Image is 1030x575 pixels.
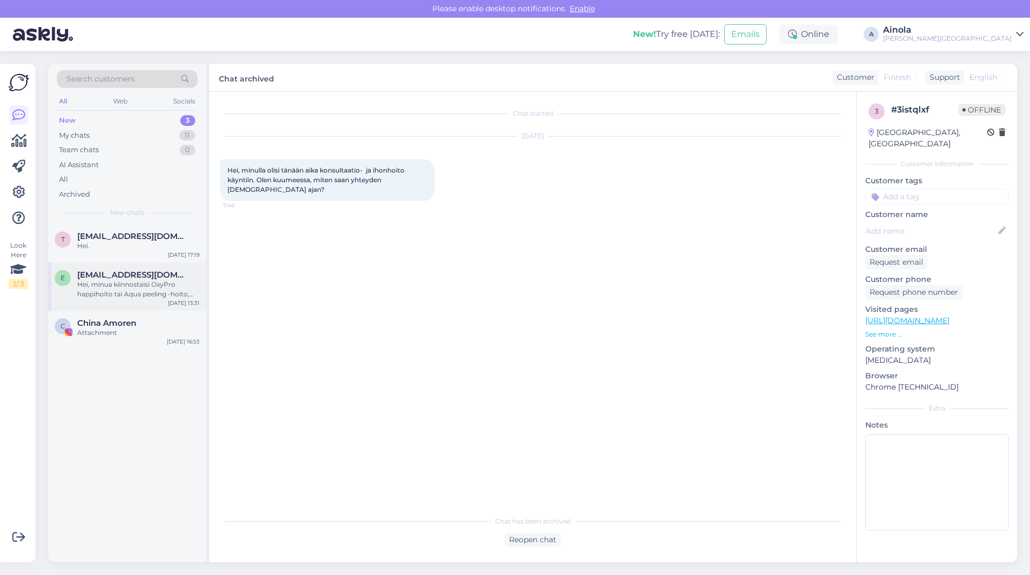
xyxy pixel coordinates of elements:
[865,285,962,300] div: Request phone number
[883,26,1012,34] div: Ainola
[110,208,144,218] span: New chats
[883,34,1012,43] div: [PERSON_NAME][GEOGRAPHIC_DATA]
[59,115,76,126] div: New
[167,338,200,346] div: [DATE] 16:53
[77,328,200,338] div: Attachment
[219,70,274,85] label: Chat archived
[220,109,845,118] div: Chat started
[223,201,263,210] span: 7:46
[866,225,996,237] input: Add name
[77,270,189,280] span: emmabrandstaka@gmail.com
[779,25,838,44] div: Online
[865,370,1009,382] p: Browser
[869,127,987,150] div: [GEOGRAPHIC_DATA], [GEOGRAPHIC_DATA]
[865,330,1009,339] p: See more ...
[111,94,130,108] div: Web
[77,232,189,241] span: tianmiao912@hotmail.com
[925,72,960,83] div: Support
[179,130,195,141] div: 11
[9,279,28,289] div: 2 / 3
[884,72,911,83] span: Finnish
[59,189,90,200] div: Archived
[57,94,69,108] div: All
[865,209,1009,220] p: Customer name
[67,73,135,85] span: Search customers
[59,160,99,170] div: AI Assistant
[220,131,845,141] div: [DATE]
[865,382,1009,393] p: Chrome [TECHNICAL_ID]
[891,103,958,116] div: # 3istqlxf
[9,72,29,93] img: Askly Logo
[865,159,1009,169] div: Customer information
[168,251,200,259] div: [DATE] 17:19
[566,4,598,13] span: Enable
[59,130,90,141] div: My chats
[77,280,200,299] div: Hei, minua kiinnostaisi OxyPro happihoito tai Aqua peeling -hoito, ovatko ne akneiholle sopivia /...
[180,145,195,155] div: 0
[505,533,561,547] div: Reopen chat
[633,28,720,41] div: Try free [DATE]:
[865,189,1009,205] input: Add a tag
[61,235,65,243] span: t
[875,107,879,115] span: 3
[724,24,767,44] button: Emails
[865,244,1009,255] p: Customer email
[865,355,1009,366] p: [MEDICAL_DATA]
[59,174,68,185] div: All
[61,322,65,330] span: C
[865,420,1009,431] p: Notes
[865,343,1009,355] p: Operating system
[227,166,406,193] span: Hei, minulla olisi tänään aika konsultaatio- ja ihonhoito käyntiin. Olen kuumeessa, miten saan yh...
[865,404,1009,413] div: Extra
[171,94,197,108] div: Socials
[883,26,1024,43] a: Ainola[PERSON_NAME][GEOGRAPHIC_DATA]
[168,299,200,307] div: [DATE] 13:31
[865,274,1009,285] p: Customer phone
[865,255,928,270] div: Request email
[865,175,1009,186] p: Customer tags
[864,27,879,42] div: A
[59,145,99,155] div: Team chats
[833,72,874,83] div: Customer
[61,274,65,282] span: e
[495,517,571,526] span: Chat has been archived
[969,72,997,83] span: English
[865,316,950,325] a: [URL][DOMAIN_NAME]
[9,241,28,289] div: Look Here
[77,241,200,251] div: Hei.
[633,29,656,39] b: New!
[865,304,1009,315] p: Visited pages
[77,318,136,328] span: China Amoren
[958,104,1005,116] span: Offline
[180,115,195,126] div: 3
